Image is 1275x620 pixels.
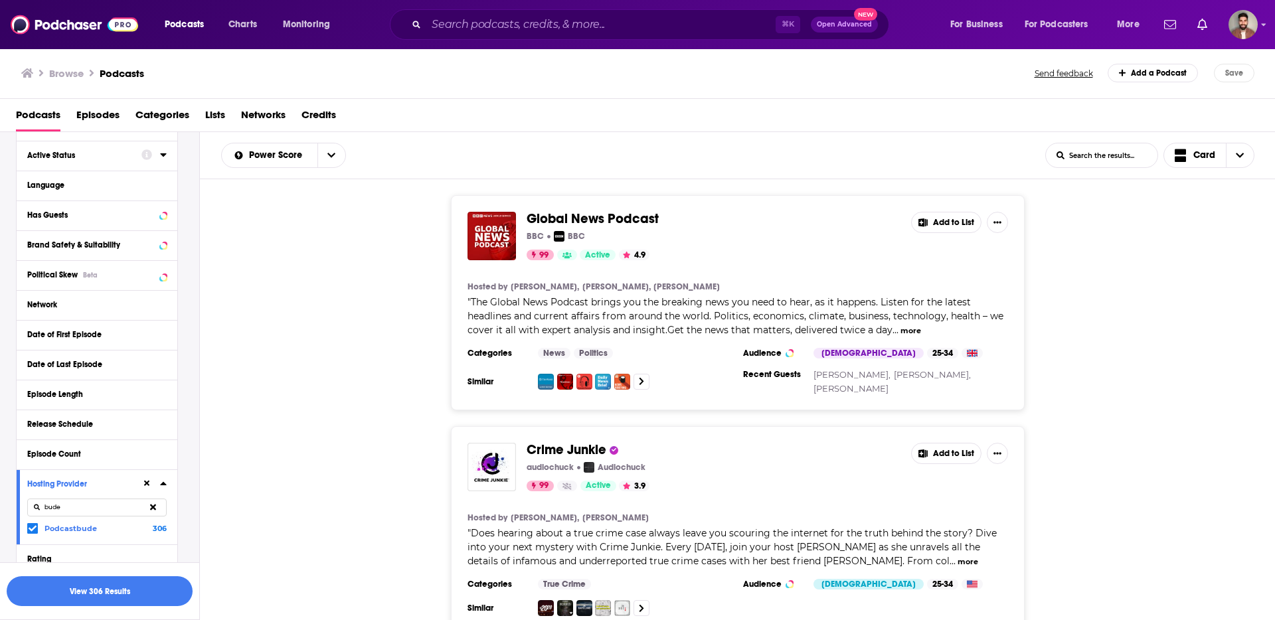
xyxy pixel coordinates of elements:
[467,443,516,491] img: Crime Junkie
[776,16,800,33] span: ⌘ K
[598,462,645,473] p: Audiochuck
[987,443,1008,464] button: Show More Button
[527,481,554,491] a: 99
[467,376,527,387] h3: Similar
[576,374,592,390] a: Economist Podcasts
[539,249,549,262] span: 99
[576,600,592,616] img: Dateline NBC
[580,481,616,491] a: Active
[595,600,611,616] img: Anatomy of Murder
[1192,13,1213,36] a: Show notifications dropdown
[467,603,527,613] h3: Similar
[274,14,347,35] button: open menu
[892,324,898,336] span: ...
[1108,64,1199,82] a: Add a Podcast
[817,21,872,28] span: Open Advanced
[568,231,585,242] p: BBC
[554,231,564,242] img: BBC
[27,554,158,564] div: Rating
[402,9,902,40] div: Search podcasts, credits, & more...
[538,600,554,616] img: 20/20
[249,151,307,160] span: Power Score
[614,600,630,616] a: The Deck
[619,481,649,491] button: 3.9
[467,527,997,567] span: "
[538,374,554,390] img: The World
[467,296,1003,336] span: "
[511,512,579,523] a: [PERSON_NAME],
[27,236,167,253] button: Brand Safety & Suitability
[653,281,720,292] a: [PERSON_NAME]
[27,416,167,432] button: Release Schedule
[586,479,611,493] span: Active
[527,231,544,242] p: BBC
[911,443,981,464] button: Add to List
[301,104,336,131] a: Credits
[241,104,286,131] a: Networks
[100,67,144,80] h1: Podcasts
[1031,68,1097,79] button: Send feedback
[83,271,98,279] div: Beta
[743,369,803,380] h3: Recent Guests
[557,374,573,390] img: Newshour
[1117,15,1140,34] span: More
[1016,14,1108,35] button: open menu
[927,579,958,589] div: 25-34
[76,104,120,131] a: Episodes
[927,348,958,358] div: 25-34
[1214,64,1254,82] button: Save
[27,296,167,313] button: Network
[27,390,158,399] div: Episode Length
[595,374,611,390] img: Daily News Brief
[27,326,167,343] button: Date of First Episode
[16,104,60,131] a: Podcasts
[467,212,516,260] img: Global News Podcast
[527,210,659,227] span: Global News Podcast
[283,15,330,34] span: Monitoring
[582,512,649,523] a: [PERSON_NAME]
[27,330,158,339] div: Date of First Episode
[1025,15,1088,34] span: For Podcasters
[1229,10,1258,39] img: User Profile
[987,212,1008,233] button: Show More Button
[557,600,573,616] a: Morbid
[941,14,1019,35] button: open menu
[950,15,1003,34] span: For Business
[27,270,78,279] span: Political Skew
[153,524,167,533] span: 306
[317,143,345,167] button: open menu
[27,449,158,459] div: Episode Count
[813,369,891,380] a: [PERSON_NAME],
[1108,14,1156,35] button: open menu
[900,325,921,337] button: more
[44,524,97,533] span: Podcastbude
[467,348,527,358] h3: Categories
[221,143,346,168] h2: Choose List sort
[27,177,167,193] button: Language
[614,374,630,390] a: FT News Briefing
[27,475,141,492] button: Hosting Provider
[165,15,204,34] span: Podcasts
[619,250,649,260] button: 4.9
[811,17,878,33] button: Open AdvancedNew
[1229,10,1258,39] span: Logged in as calmonaghan
[27,420,158,429] div: Release Schedule
[27,210,155,220] div: Has Guests
[467,527,997,567] span: Does hearing about a true crime case always leave you scouring the internet for the truth behind ...
[813,348,924,358] div: [DEMOGRAPHIC_DATA]
[527,441,606,458] span: Crime Junkie
[426,14,776,35] input: Search podcasts, credits, & more...
[1229,10,1258,39] button: Show profile menu
[27,479,133,489] div: Hosting Provider
[511,281,579,292] a: [PERSON_NAME],
[155,14,221,35] button: open menu
[1163,143,1255,168] h2: Choose View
